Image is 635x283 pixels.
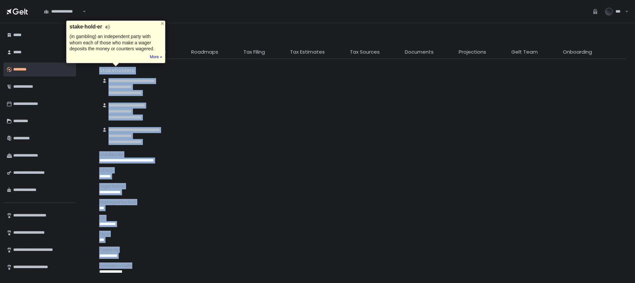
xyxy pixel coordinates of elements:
div: Stakeholders [99,67,626,74]
div: Created By [99,152,626,158]
span: Tax Estimates [290,48,325,56]
div: EIN [99,215,626,221]
div: Search for option [40,5,86,19]
span: Tax Filing [243,48,265,56]
span: Tax Sources [350,48,380,56]
div: CCH ID [99,167,626,173]
span: Onboarding [563,48,592,56]
div: Taxed As [99,247,626,253]
div: Managed by Gelt [99,199,626,205]
span: Documents [405,48,434,56]
span: Gelt Team [511,48,538,56]
div: Legal Name [99,183,626,189]
span: Roadmaps [191,48,218,56]
span: Projections [459,48,486,56]
div: Formation Date [99,263,626,269]
div: Type [99,231,626,237]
